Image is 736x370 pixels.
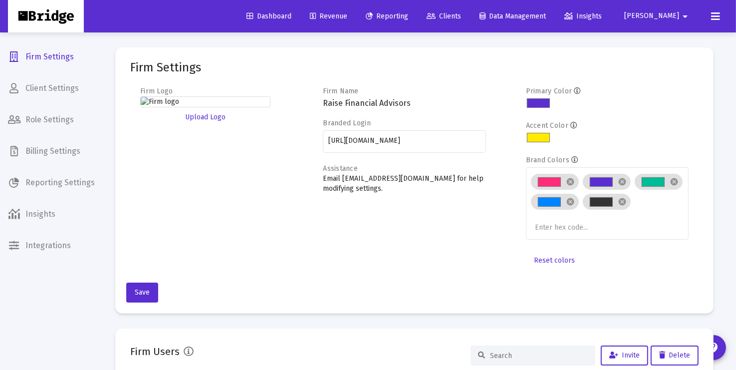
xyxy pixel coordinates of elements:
[659,351,690,360] span: Delete
[310,12,347,20] span: Revenue
[185,113,226,121] span: Upload Logo
[566,197,575,206] mat-icon: cancel
[323,119,371,127] label: Branded Login
[472,6,554,26] a: Data Management
[130,62,201,72] mat-card-title: Firm Settings
[566,177,575,186] mat-icon: cancel
[534,256,575,265] span: Reset colors
[531,172,683,234] mat-chip-list: Brand colors
[323,87,359,95] label: Firm Name
[427,12,461,20] span: Clients
[239,6,299,26] a: Dashboard
[618,197,627,206] mat-icon: cancel
[140,87,173,95] label: Firm Logo
[15,6,76,26] img: Dashboard
[526,251,583,271] button: Reset colors
[130,344,180,360] h2: Firm Users
[624,12,679,20] span: [PERSON_NAME]
[366,12,408,20] span: Reporting
[358,6,416,26] a: Reporting
[679,6,691,26] mat-icon: arrow_drop_down
[140,107,270,127] button: Upload Logo
[135,288,150,297] span: Save
[302,6,355,26] a: Revenue
[323,96,486,110] h3: Raise Financial Advisors
[480,12,546,20] span: Data Management
[490,352,588,360] input: Search
[651,346,699,366] button: Delete
[670,177,679,186] mat-icon: cancel
[618,177,627,186] mat-icon: cancel
[419,6,469,26] a: Clients
[526,87,572,95] label: Primary Color
[556,6,610,26] a: Insights
[609,351,640,360] span: Invite
[601,346,648,366] button: Invite
[526,156,569,164] label: Brand Colors
[323,164,358,173] label: Assistance
[526,121,568,130] label: Accent Color
[564,12,602,20] span: Insights
[612,6,703,26] button: [PERSON_NAME]
[535,224,610,232] input: Enter hex code...
[126,283,158,303] button: Save
[140,96,270,107] img: Firm logo
[246,12,291,20] span: Dashboard
[323,174,486,194] p: Email [EMAIL_ADDRESS][DOMAIN_NAME] for help modifying settings.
